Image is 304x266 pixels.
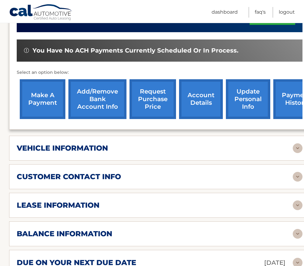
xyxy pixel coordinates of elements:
a: Add/Remove bank account info [68,79,126,119]
h2: customer contact info [17,172,121,181]
a: FAQ's [255,7,266,18]
h2: balance information [17,229,112,238]
a: update personal info [226,79,270,119]
img: accordion-rest.svg [293,172,302,182]
a: make a payment [20,79,65,119]
p: Select an option below: [17,69,302,76]
a: Dashboard [212,7,238,18]
img: accordion-rest.svg [293,200,302,210]
img: accordion-rest.svg [293,229,302,239]
a: request purchase price [130,79,176,119]
img: alert-white.svg [24,48,29,53]
span: You have no ACH payments currently scheduled or in process. [33,47,238,54]
a: Logout [279,7,295,18]
a: account details [179,79,223,119]
a: Cal Automotive [9,4,73,22]
h2: lease information [17,201,99,210]
img: accordion-rest.svg [293,143,302,153]
h2: vehicle information [17,144,108,153]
